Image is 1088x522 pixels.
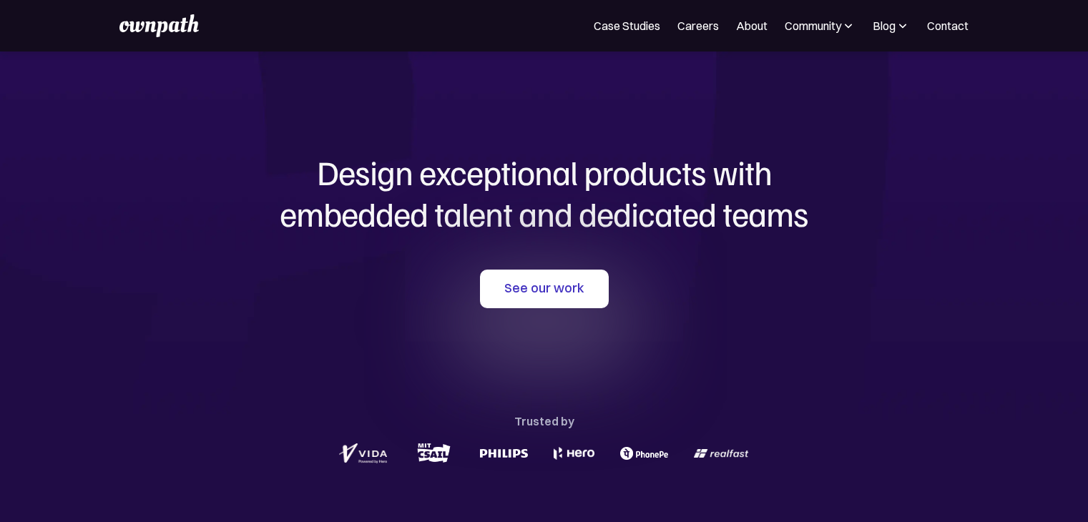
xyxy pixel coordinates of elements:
[201,152,888,234] h1: Design exceptional products with embedded talent and dedicated teams
[480,270,609,308] a: See our work
[785,17,856,34] div: Community
[736,17,768,34] a: About
[514,411,574,431] div: Trusted by
[873,17,896,34] div: Blog
[927,17,969,34] a: Contact
[873,17,910,34] div: Blog
[594,17,660,34] a: Case Studies
[785,17,841,34] div: Community
[677,17,719,34] a: Careers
